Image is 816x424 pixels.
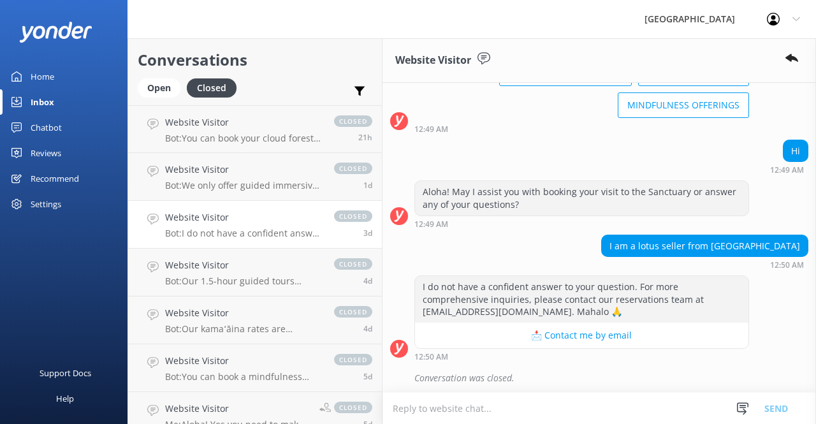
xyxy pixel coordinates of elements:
[414,352,749,361] div: Aug 29 2025 06:50am (UTC -10:00) Pacific/Honolulu
[363,323,372,334] span: Aug 27 2025 07:15pm (UTC -10:00) Pacific/Honolulu
[31,166,79,191] div: Recommend
[31,89,54,115] div: Inbox
[363,275,372,286] span: Aug 28 2025 03:47am (UTC -10:00) Pacific/Honolulu
[165,323,321,335] p: Bot: Our kamaʻāina rates are intended for local Hawai'i residents. We kindly ask that all kamaʻāi...
[770,165,808,174] div: Aug 29 2025 06:49am (UTC -10:00) Pacific/Honolulu
[31,115,62,140] div: Chatbot
[414,219,749,228] div: Aug 29 2025 06:49am (UTC -10:00) Pacific/Honolulu
[395,52,471,69] h3: Website Visitor
[128,153,382,201] a: Website VisitorBot:We only offer guided immersive experiences at the Sanctuary, and self-guided a...
[165,371,321,383] p: Bot: You can book a mindfulness experience in the [GEOGRAPHIC_DATA] here: [URL][DOMAIN_NAME].
[334,163,372,174] span: closed
[415,181,748,215] div: Aloha! May I assist you with booking your visit to the Sanctuary or answer any of your questions?
[770,261,804,269] strong: 12:50 AM
[128,105,382,153] a: Website VisitorBot:You can book your cloud forest experience here: [URL][DOMAIN_NAME].closed21h
[31,191,61,217] div: Settings
[31,140,61,166] div: Reviews
[19,22,92,43] img: yonder-white-logo.png
[165,306,321,320] h4: Website Visitor
[128,201,382,249] a: Website VisitorBot:I do not have a confident answer to your question. For more comprehensive inqu...
[138,78,180,98] div: Open
[334,258,372,270] span: closed
[138,48,372,72] h2: Conversations
[414,124,749,133] div: Aug 29 2025 06:49am (UTC -10:00) Pacific/Honolulu
[128,344,382,392] a: Website VisitorBot:You can book a mindfulness experience in the [GEOGRAPHIC_DATA] here: [URL][DOM...
[783,140,808,162] div: Hi
[363,371,372,382] span: Aug 27 2025 02:43am (UTC -10:00) Pacific/Honolulu
[165,163,321,177] h4: Website Visitor
[165,133,321,144] p: Bot: You can book your cloud forest experience here: [URL][DOMAIN_NAME].
[334,306,372,318] span: closed
[165,115,321,129] h4: Website Visitor
[165,275,321,287] p: Bot: Our 1.5-hour guided tours typically range from 4 to 10 people per group, allowing for a pers...
[363,180,372,191] span: Aug 30 2025 04:02pm (UTC -10:00) Pacific/Honolulu
[334,354,372,365] span: closed
[414,367,808,389] div: Conversation was closed.
[40,360,91,386] div: Support Docs
[334,402,372,413] span: closed
[128,249,382,296] a: Website VisitorBot:Our 1.5-hour guided tours typically range from 4 to 10 people per group, allow...
[165,258,321,272] h4: Website Visitor
[414,353,448,361] strong: 12:50 AM
[165,180,321,191] p: Bot: We only offer guided immersive experiences at the Sanctuary, and self-guided access is not a...
[165,228,321,239] p: Bot: I do not have a confident answer to your question. For more comprehensive inquiries, please ...
[358,132,372,143] span: Aug 31 2025 05:11pm (UTC -10:00) Pacific/Honolulu
[56,386,74,411] div: Help
[618,92,749,118] button: MINDFULNESS OFFERINGS
[601,260,808,269] div: Aug 29 2025 06:50am (UTC -10:00) Pacific/Honolulu
[334,115,372,127] span: closed
[390,367,808,389] div: 2025-08-30T06:56:56.984
[165,210,321,224] h4: Website Visitor
[602,235,808,257] div: I am a lotus seller from [GEOGRAPHIC_DATA]
[415,323,748,348] button: 📩 Contact me by email
[363,228,372,238] span: Aug 29 2025 06:50am (UTC -10:00) Pacific/Honolulu
[128,296,382,344] a: Website VisitorBot:Our kamaʻāina rates are intended for local Hawai'i residents. We kindly ask th...
[187,80,243,94] a: Closed
[415,276,748,323] div: I do not have a confident answer to your question. For more comprehensive inquiries, please conta...
[187,78,237,98] div: Closed
[414,126,448,133] strong: 12:49 AM
[165,354,321,368] h4: Website Visitor
[334,210,372,222] span: closed
[414,221,448,228] strong: 12:49 AM
[770,166,804,174] strong: 12:49 AM
[31,64,54,89] div: Home
[138,80,187,94] a: Open
[165,402,310,416] h4: Website Visitor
